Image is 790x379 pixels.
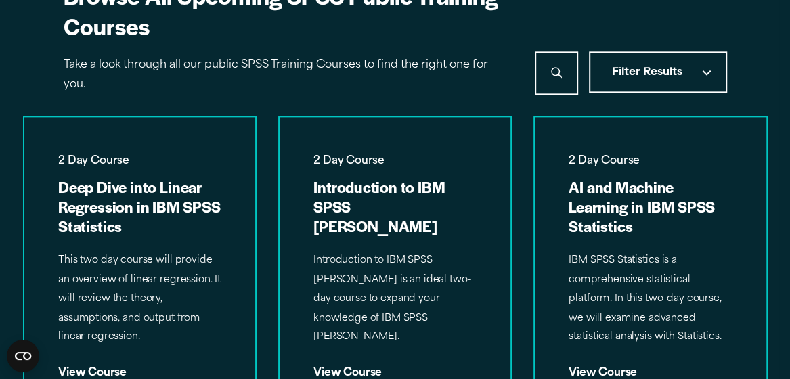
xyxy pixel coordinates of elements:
[58,357,221,378] div: View Course
[313,252,477,347] p: Introduction to IBM SPSS [PERSON_NAME] is an ideal two-day course to expand your knowledge of IBM...
[569,152,732,175] span: 2 Day Course
[7,340,39,372] button: Open CMP widget
[313,357,477,378] div: View Course
[569,177,732,236] h3: AI and Machine Learning in IBM SPSS Statistics
[64,55,502,95] p: Take a look through all our public SPSS Training Courses to find the right one for you.
[551,67,562,79] svg: Search icon
[535,51,578,95] button: Search icon Upward pointing chevron
[612,67,682,78] span: Filter Results
[569,252,732,347] p: IBM SPSS Statistics is a comprehensive statistical platform. In this two-day course, we will exam...
[58,252,221,347] p: This two day course will provide an overview of linear regression. It will review the theory, ass...
[702,70,711,76] svg: Checkmark selected
[58,152,221,175] span: 2 Day Course
[313,177,477,236] h3: Introduction to IBM SPSS [PERSON_NAME]
[313,152,477,175] span: 2 Day Course
[569,357,732,378] div: View Course
[589,51,727,93] button: Filter Results Checkmark selected
[58,177,221,236] h3: Deep Dive into Linear Regression in IBM SPSS Statistics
